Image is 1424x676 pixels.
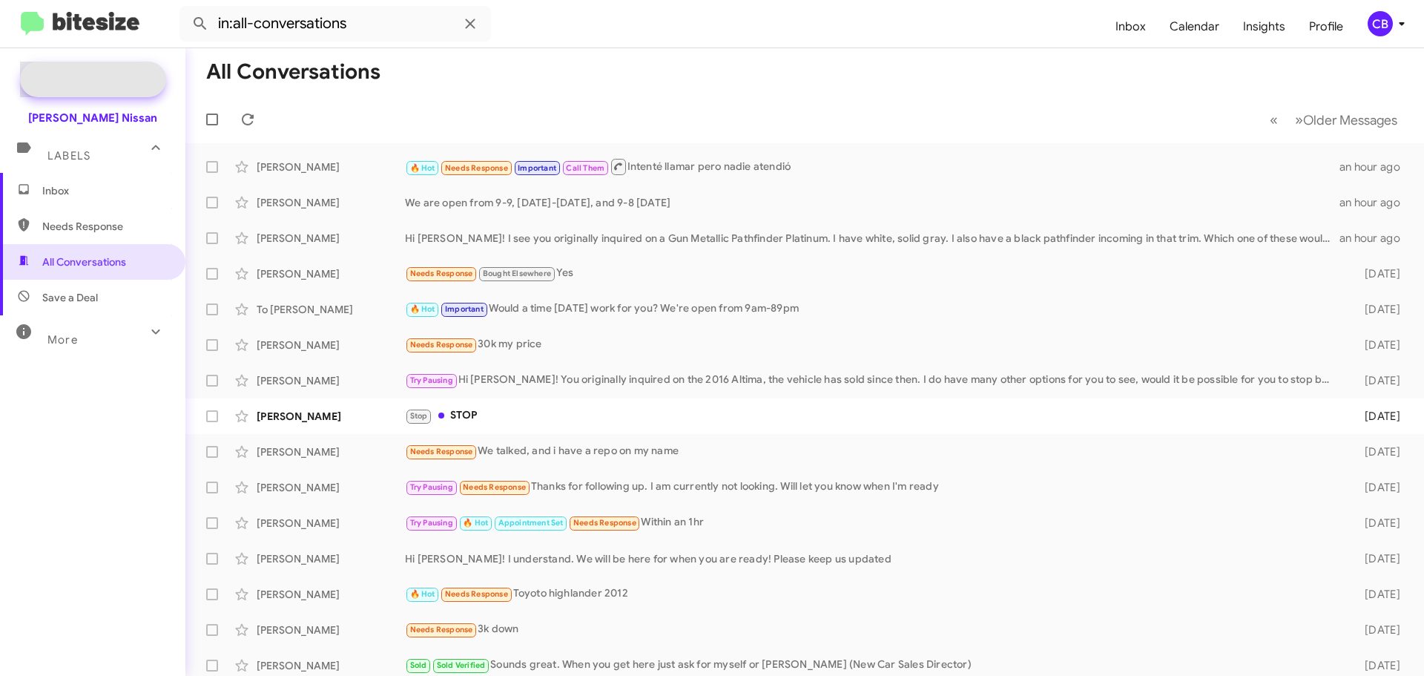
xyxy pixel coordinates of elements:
span: Inbox [42,183,168,198]
span: » [1295,111,1303,129]
span: Important [518,163,556,173]
div: Thanks for following up. I am currently not looking. Will let you know when I'm ready [405,479,1341,496]
div: [DATE] [1341,373,1412,388]
span: Needs Response [463,482,526,492]
span: Try Pausing [410,375,453,385]
div: [DATE] [1341,409,1412,424]
div: Hi [PERSON_NAME]! You originally inquired on the 2016 Altima, the vehicle has sold since then. I ... [405,372,1341,389]
div: [PERSON_NAME] [257,266,405,281]
div: [DATE] [1341,658,1412,673]
div: [PERSON_NAME] [257,658,405,673]
span: Needs Response [573,518,636,528]
div: [PERSON_NAME] [257,195,405,210]
span: Needs Response [410,340,473,350]
button: Next [1286,105,1406,135]
div: [DATE] [1341,623,1412,637]
span: Needs Response [410,269,473,278]
div: Toyoto highlander 2012 [405,585,1341,603]
a: Inbox [1104,5,1158,48]
div: [PERSON_NAME] [257,444,405,459]
div: [DATE] [1341,480,1412,495]
span: Bought Elsewhere [483,269,551,278]
span: 🔥 Hot [410,163,435,173]
div: an hour ago [1339,231,1412,246]
button: Previous [1261,105,1287,135]
span: 🔥 Hot [410,304,435,314]
a: Special Campaign [20,62,166,97]
span: Labels [47,149,90,163]
div: an hour ago [1339,195,1412,210]
div: [PERSON_NAME] Nissan [28,111,157,125]
div: Sounds great. When you get here just ask for myself or [PERSON_NAME] (New Car Sales Director) [405,657,1341,674]
span: 🔥 Hot [410,589,435,599]
span: Older Messages [1303,112,1397,128]
div: an hour ago [1339,160,1412,174]
div: CB [1368,11,1393,36]
span: Stop [410,411,428,421]
div: [PERSON_NAME] [257,373,405,388]
button: CB [1355,11,1408,36]
h1: All Conversations [206,60,380,84]
div: STOP [405,407,1341,424]
div: [DATE] [1341,338,1412,352]
div: Hi [PERSON_NAME]! I see you originally inquired on a Gun Metallic Pathfinder Platinum. I have whi... [405,231,1339,246]
a: Profile [1297,5,1355,48]
div: We are open from 9-9, [DATE]-[DATE], and 9-8 [DATE] [405,195,1339,210]
span: Sold Verified [437,660,486,670]
span: All Conversations [42,255,126,269]
a: Insights [1231,5,1297,48]
span: Try Pausing [410,518,453,528]
div: [PERSON_NAME] [257,338,405,352]
div: [PERSON_NAME] [257,551,405,566]
div: To [PERSON_NAME] [257,302,405,317]
div: [DATE] [1341,444,1412,459]
div: Hi [PERSON_NAME]! I understand. We will be here for when you are ready! Please keep us updated [405,551,1341,566]
div: [DATE] [1341,266,1412,281]
span: More [47,333,78,347]
div: [PERSON_NAME] [257,480,405,495]
div: [DATE] [1341,516,1412,531]
span: Needs Response [445,163,508,173]
div: [PERSON_NAME] [257,623,405,637]
div: Yes [405,265,1341,282]
input: Search [179,6,491,42]
span: Needs Response [410,625,473,634]
div: [PERSON_NAME] [257,409,405,424]
span: Needs Response [445,589,508,599]
div: [PERSON_NAME] [257,516,405,531]
span: Sold [410,660,427,670]
span: 🔥 Hot [463,518,488,528]
span: Important [445,304,484,314]
span: Needs Response [42,219,168,234]
span: « [1270,111,1278,129]
div: [PERSON_NAME] [257,231,405,246]
span: Needs Response [410,447,473,456]
div: Would a time [DATE] work for you? We're open from 9am-89pm [405,301,1341,318]
div: Intenté llamar pero nadie atendió [405,157,1339,176]
span: Appointment Set [498,518,564,528]
div: [DATE] [1341,587,1412,602]
div: 3k down [405,621,1341,638]
div: We talked, and i have a repo on my name [405,443,1341,460]
div: 30k my price [405,336,1341,353]
a: Calendar [1158,5,1231,48]
span: Try Pausing [410,482,453,492]
div: Within an 1hr [405,514,1341,531]
span: Call Them [566,163,604,173]
span: Special Campaign [65,72,154,87]
div: [PERSON_NAME] [257,160,405,174]
nav: Page navigation example [1262,105,1406,135]
div: [DATE] [1341,551,1412,566]
div: [DATE] [1341,302,1412,317]
span: Save a Deal [42,290,98,305]
div: [PERSON_NAME] [257,587,405,602]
